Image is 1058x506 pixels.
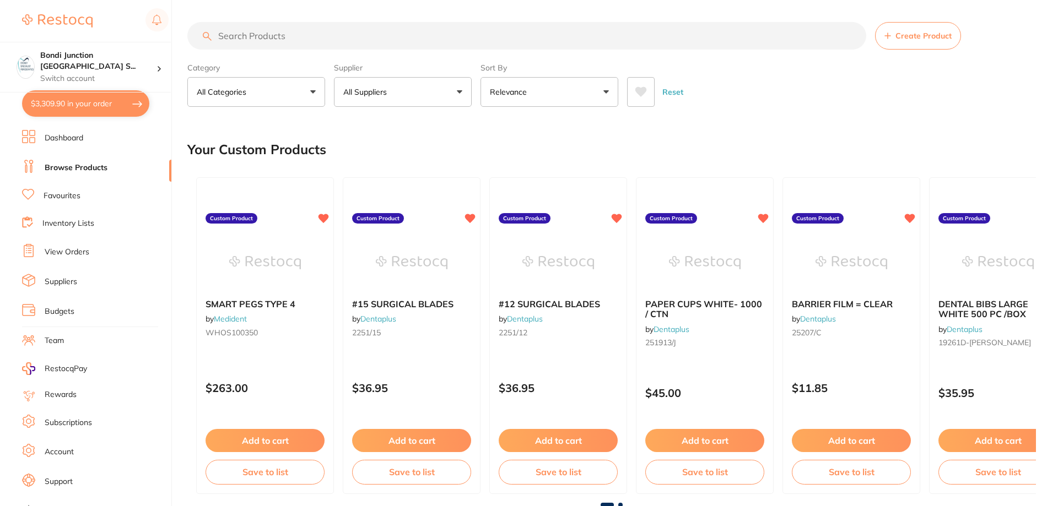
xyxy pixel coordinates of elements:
[187,63,325,73] label: Category
[792,314,836,324] span: by
[792,213,844,224] label: Custom Product
[45,447,74,458] a: Account
[42,218,94,229] a: Inventory Lists
[44,191,80,202] a: Favourites
[352,429,471,452] button: Add to cart
[343,86,391,97] p: All Suppliers
[499,213,550,224] label: Custom Product
[352,213,404,224] label: Custom Product
[22,362,35,375] img: RestocqPay
[938,387,1057,399] p: $35.95
[352,460,471,484] button: Save to list
[938,213,990,224] label: Custom Product
[45,417,92,428] a: Subscriptions
[659,77,687,107] button: Reset
[45,335,64,346] a: Team
[938,299,1057,319] b: DENTAL BIBS LARGE WHITE 500 PC /BOX
[645,460,764,484] button: Save to list
[360,314,396,324] a: Dentaplus
[792,382,911,394] p: $11.85
[40,50,156,72] h4: Bondi Junction Sydney Specialist Periodontics
[206,382,325,394] p: $263.00
[352,299,471,309] b: #15 SURGICAL BLADES
[645,299,764,319] b: PAPER CUPS WHITE- 1000 / CTN
[962,235,1034,290] img: DENTAL BIBS LARGE WHITE 500 PC /BOX
[352,328,471,337] small: 2251/15
[45,363,87,374] span: RestocqPay
[645,429,764,452] button: Add to cart
[938,429,1057,452] button: Add to cart
[800,314,836,324] a: Dentaplus
[45,276,77,287] a: Suppliers
[499,382,618,394] p: $36.95
[816,235,887,290] img: BARRIER FILM = CLEAR
[45,476,73,487] a: Support
[507,314,543,324] a: Dentaplus
[22,362,87,375] a: RestocqPay
[792,328,911,337] small: 25207/C
[938,460,1057,484] button: Save to list
[206,314,247,324] span: by
[334,77,472,107] button: All Suppliers
[654,324,689,334] a: Dentaplus
[206,429,325,452] button: Add to cart
[40,73,156,84] p: Switch account
[376,235,447,290] img: #15 SURGICAL BLADES
[206,328,325,337] small: WHOS100350
[792,299,911,309] b: BARRIER FILM = CLEAR
[214,314,247,324] a: Medident
[45,133,83,144] a: Dashboard
[645,213,697,224] label: Custom Product
[187,22,866,50] input: Search Products
[206,460,325,484] button: Save to list
[522,235,594,290] img: #12 SURGICAL BLADES
[645,387,764,399] p: $45.00
[490,86,531,97] p: Relevance
[45,389,77,400] a: Rewards
[645,324,689,334] span: by
[669,235,741,290] img: PAPER CUPS WHITE- 1000 / CTN
[229,235,301,290] img: SMART PEGS TYPE 4
[187,77,325,107] button: All Categories
[645,338,764,347] small: 251913/J
[352,314,396,324] span: by
[206,213,257,224] label: Custom Product
[895,31,952,40] span: Create Product
[792,460,911,484] button: Save to list
[187,142,326,157] h2: Your Custom Products
[481,63,618,73] label: Sort By
[499,460,618,484] button: Save to list
[499,429,618,452] button: Add to cart
[947,324,983,334] a: Dentaplus
[45,247,89,258] a: View Orders
[792,429,911,452] button: Add to cart
[197,86,251,97] p: All Categories
[22,90,149,117] button: $3,309.90 in your order
[499,328,618,337] small: 2251/12
[334,63,472,73] label: Supplier
[499,299,618,309] b: #12 SURGICAL BLADES
[206,299,325,309] b: SMART PEGS TYPE 4
[875,22,961,50] button: Create Product
[17,56,34,73] img: Bondi Junction Sydney Specialist Periodontics
[499,314,543,324] span: by
[22,14,93,28] img: Restocq Logo
[45,306,74,317] a: Budgets
[45,162,107,173] a: Browse Products
[938,324,983,334] span: by
[352,382,471,394] p: $36.95
[938,338,1057,347] small: 19261D-[PERSON_NAME]
[22,8,93,34] a: Restocq Logo
[481,77,618,107] button: Relevance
